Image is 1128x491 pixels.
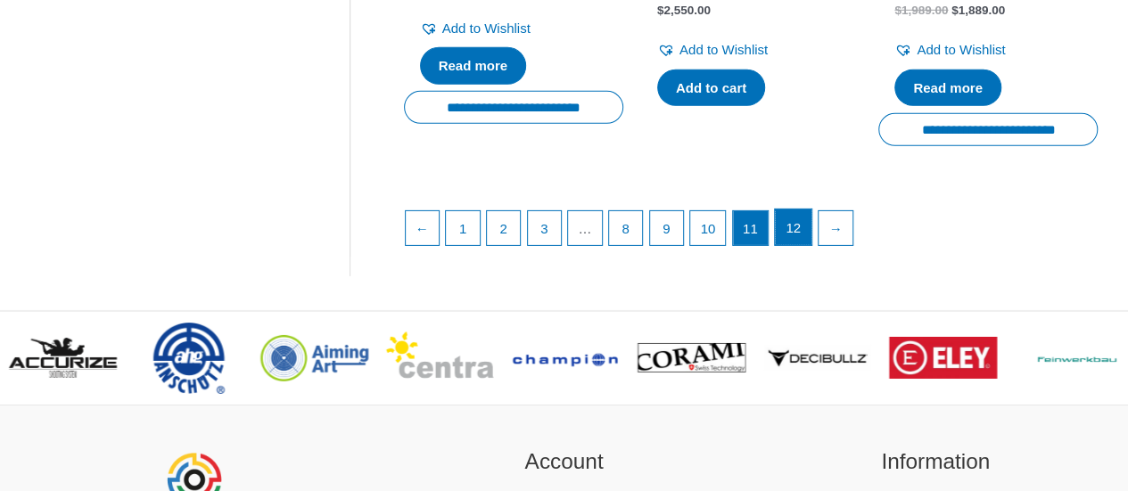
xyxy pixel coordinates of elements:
bdi: 1,889.00 [951,4,1005,17]
nav: Product Pagination [404,209,1099,255]
span: $ [657,4,664,17]
a: Add to Wishlist [894,37,1005,62]
a: Page 3 [528,211,562,245]
a: Page 2 [487,211,521,245]
a: Add to Wishlist [657,37,768,62]
span: Add to Wishlist [442,20,531,36]
a: → [819,211,852,245]
a: Read more about “LG400 Blacktec” [894,70,1001,107]
span: Page 11 [733,211,768,245]
a: Page 8 [609,211,643,245]
h2: Account [400,446,728,479]
span: … [568,211,602,245]
a: Add to cart: “LG400 Wood Stock” [657,70,765,107]
a: Page 10 [690,211,725,245]
a: Page 9 [650,211,684,245]
a: ← [406,211,440,245]
h2: Information [772,446,1099,479]
span: $ [951,4,959,17]
bdi: 1,989.00 [894,4,948,17]
a: Page 12 [775,209,811,245]
img: brand logo [889,337,997,379]
a: Page 1 [446,211,480,245]
span: $ [894,4,902,17]
span: Add to Wishlist [917,42,1005,57]
a: Read more about “LG400 Benchrest Wood Stock” [420,47,527,85]
a: Add to Wishlist [420,16,531,41]
span: Add to Wishlist [679,42,768,57]
bdi: 2,550.00 [657,4,711,17]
